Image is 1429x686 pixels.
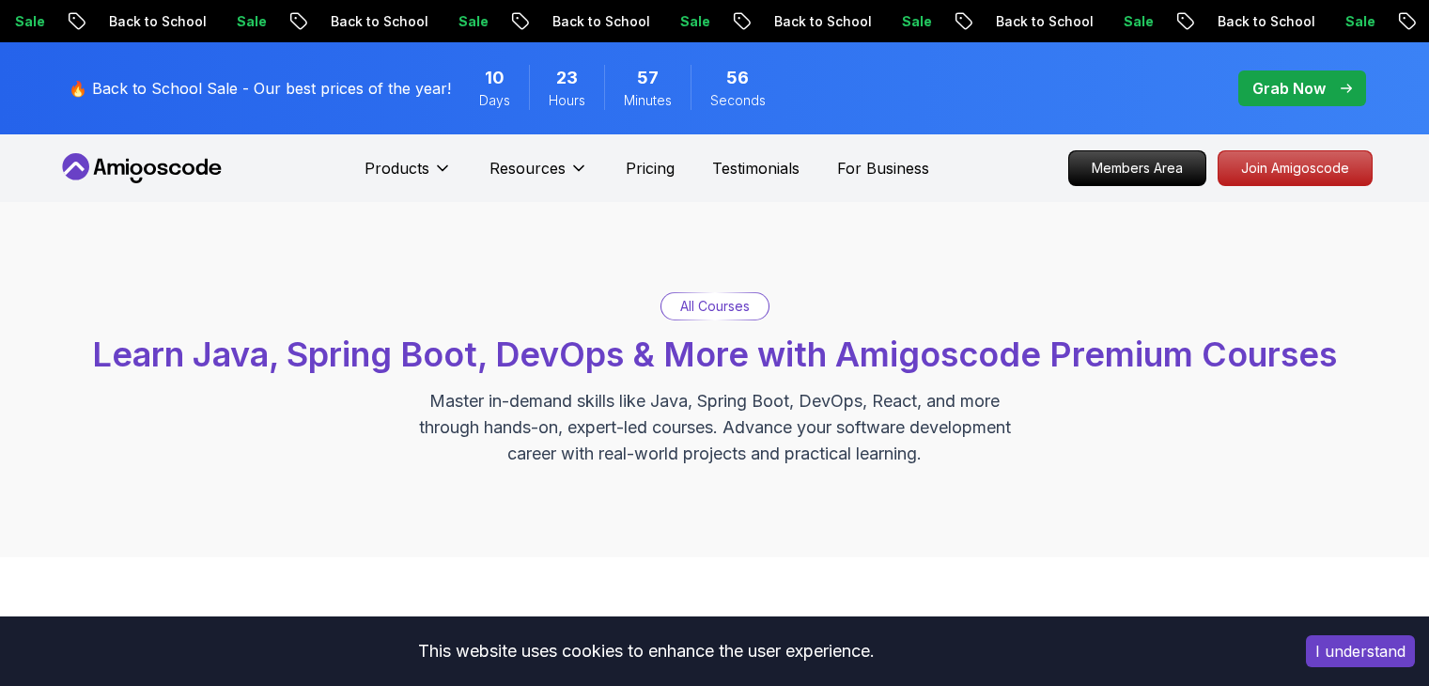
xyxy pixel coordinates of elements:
[489,157,588,195] button: Resources
[418,12,478,31] p: Sale
[1306,635,1415,667] button: Accept cookies
[365,157,429,179] p: Products
[549,91,585,110] span: Hours
[837,157,929,179] a: For Business
[489,157,566,179] p: Resources
[726,65,749,91] span: 56 Seconds
[69,77,451,100] p: 🔥 Back to School Sale - Our best prices of the year!
[92,334,1337,375] span: Learn Java, Spring Boot, DevOps & More with Amigoscode Premium Courses
[712,157,800,179] a: Testimonials
[624,91,672,110] span: Minutes
[1252,77,1326,100] p: Grab Now
[69,12,196,31] p: Back to School
[479,91,510,110] span: Days
[734,12,862,31] p: Back to School
[290,12,418,31] p: Back to School
[365,157,452,195] button: Products
[1068,150,1206,186] a: Members Area
[637,65,659,91] span: 57 Minutes
[1083,12,1143,31] p: Sale
[1177,12,1305,31] p: Back to School
[485,65,505,91] span: 10 Days
[399,388,1031,467] p: Master in-demand skills like Java, Spring Boot, DevOps, React, and more through hands-on, expert-...
[512,12,640,31] p: Back to School
[556,65,578,91] span: 23 Hours
[626,157,675,179] a: Pricing
[1219,151,1372,185] p: Join Amigoscode
[862,12,922,31] p: Sale
[14,631,1278,672] div: This website uses cookies to enhance the user experience.
[680,297,750,316] p: All Courses
[1069,151,1205,185] p: Members Area
[710,91,766,110] span: Seconds
[196,12,256,31] p: Sale
[1218,150,1373,186] a: Join Amigoscode
[640,12,700,31] p: Sale
[1305,12,1365,31] p: Sale
[955,12,1083,31] p: Back to School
